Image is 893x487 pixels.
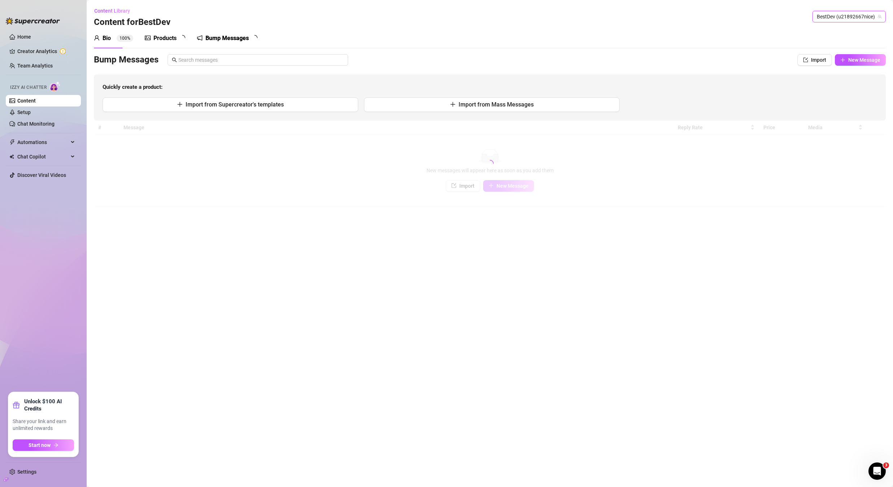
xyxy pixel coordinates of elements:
button: Import from Supercreator's templates [103,97,358,112]
strong: Quickly create a product: [103,84,162,90]
a: Setup [17,109,31,115]
button: Start nowarrow-right [13,439,74,451]
a: Discover Viral Videos [17,172,66,178]
button: Import from Mass Messages [364,97,620,112]
span: plus [840,57,845,62]
span: loading [251,34,259,42]
span: Share your link and earn unlimited rewards [13,418,74,432]
a: Content [17,98,36,104]
img: Chat Copilot [9,154,14,159]
button: Content Library [94,5,136,17]
h3: Bump Messages [94,54,159,66]
sup: 100% [117,35,133,42]
img: logo-BBDzfeDw.svg [6,17,60,25]
input: Search messages [178,56,344,64]
span: New Message [848,57,880,63]
iframe: Intercom live chat [868,462,886,480]
span: gift [13,401,20,409]
span: plus [177,101,183,107]
span: 3 [883,462,889,468]
span: user [94,35,100,41]
h3: Content for BestDev [94,17,170,28]
span: Import from Mass Messages [459,101,534,108]
span: Automations [17,136,69,148]
a: Creator Analytics exclamation-circle [17,45,75,57]
span: arrow-right [53,443,58,448]
strong: Unlock $100 AI Credits [24,398,74,412]
span: import [803,57,808,62]
span: loading [485,158,495,168]
span: picture [145,35,151,41]
span: Import from Supercreator's templates [186,101,284,108]
span: loading [178,34,186,42]
span: build [4,477,9,482]
span: thunderbolt [9,139,15,145]
span: Chat Copilot [17,151,69,162]
button: Import [797,54,832,66]
div: Products [153,34,177,43]
span: Content Library [94,8,130,14]
span: plus [450,101,456,107]
img: AI Chatter [49,81,61,92]
span: Izzy AI Chatter [10,84,47,91]
a: Chat Monitoring [17,121,55,127]
span: search [172,57,177,62]
a: Settings [17,469,36,475]
div: Bio [103,34,111,43]
button: New Message [835,54,886,66]
a: Team Analytics [17,63,53,69]
span: team [877,14,882,19]
a: Home [17,34,31,40]
div: Bump Messages [205,34,249,43]
span: Start now [29,442,51,448]
span: Import [811,57,826,63]
span: notification [197,35,203,41]
span: BestDev (u21892667nice) [817,11,881,22]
